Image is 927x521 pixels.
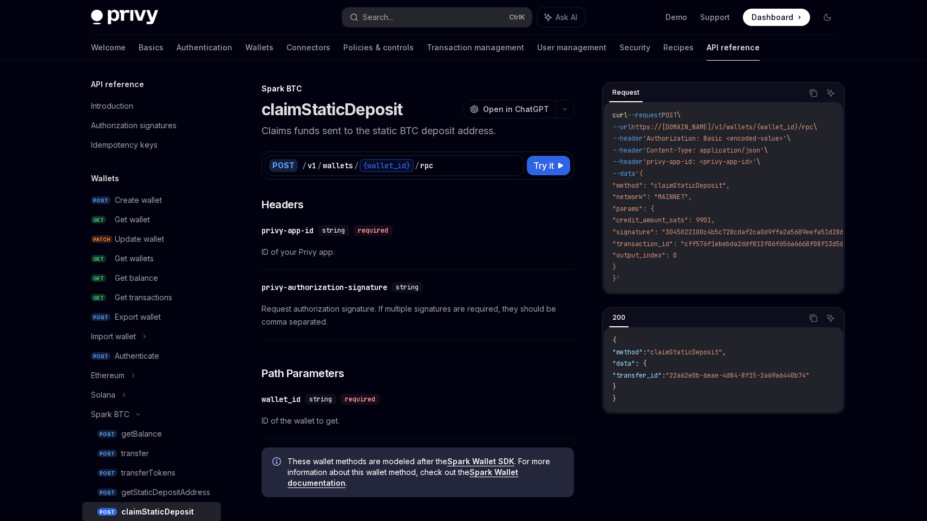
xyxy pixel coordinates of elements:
[262,83,574,94] div: Spark BTC
[707,35,760,61] a: API reference
[91,172,119,185] h5: Wallets
[420,160,433,171] div: rpc
[612,181,730,190] span: "method": "claimStaticDeposit",
[82,463,221,483] a: POSTtransferTokens
[342,8,532,27] button: Search...CtrlK
[97,508,117,516] span: POST
[262,302,574,328] span: Request authorization signature. If multiple signatures are required, they should be comma separa...
[396,283,419,292] span: string
[447,457,514,466] a: Spark Wallet SDK
[82,424,221,444] a: POSTgetBalance
[115,349,159,362] div: Authenticate
[115,272,158,285] div: Get balance
[635,169,643,178] span: '{
[82,96,221,116] a: Introduction
[612,169,635,178] span: --data
[643,348,647,357] span: :
[121,447,149,460] div: transfer
[82,268,221,288] a: GETGet balance
[97,450,117,458] span: POST
[354,225,393,236] div: required
[533,159,554,172] span: Try it
[743,9,810,26] a: Dashboard
[609,86,643,99] div: Request
[91,100,133,113] div: Introduction
[269,159,298,172] div: POST
[628,111,662,120] span: --request
[82,346,221,366] a: POSTAuthenticate
[262,282,387,293] div: privy-authorization-signature
[612,394,616,403] span: }
[91,388,115,401] div: Solana
[308,160,316,171] div: v1
[612,274,620,283] span: }'
[612,205,654,213] span: "params": {
[91,255,106,263] span: GET
[272,457,283,468] svg: Info
[91,369,125,382] div: Ethereum
[82,190,221,210] a: POSTCreate wallet
[91,119,177,132] div: Authorization signatures
[643,134,787,143] span: 'Authorization: Basic <encoded-value>'
[82,116,221,135] a: Authorization signatures
[97,469,117,477] span: POST
[309,395,332,404] span: string
[82,135,221,155] a: Idempotency keys
[91,35,126,61] a: Welcome
[619,35,650,61] a: Security
[612,371,662,380] span: "transfer_id"
[363,11,393,24] div: Search...
[262,394,301,405] div: wallet_id
[262,197,304,212] span: Headers
[537,35,606,61] a: User management
[677,111,681,120] span: \
[91,78,144,91] h5: API reference
[662,111,677,120] span: POST
[91,294,106,302] span: GET
[82,444,221,463] a: POSTtransfer
[787,134,791,143] span: \
[82,288,221,307] a: GETGet transactions
[91,274,106,282] span: GET
[360,159,414,172] div: {wallet_id}
[700,12,730,23] a: Support
[354,160,358,171] div: /
[722,348,726,357] span: ,
[82,249,221,268] a: GETGet wallets
[91,352,110,360] span: POST
[139,35,164,61] a: Basics
[415,160,419,171] div: /
[612,263,616,272] span: }
[97,430,117,438] span: POST
[635,359,647,368] span: : {
[665,12,687,23] a: Demo
[91,196,110,205] span: POST
[115,213,150,226] div: Get wallet
[317,160,322,171] div: /
[643,146,764,155] span: 'Content-Type: application/json'
[115,311,161,324] div: Export wallet
[824,311,838,325] button: Ask AI
[97,489,117,497] span: POST
[612,193,692,201] span: "network": "MAINNET",
[612,157,643,166] span: --header
[262,246,574,259] span: ID of your Privy app.
[631,123,813,131] span: https://[DOMAIN_NAME]/v1/wallets/{wallet_id}/rpc
[91,216,106,224] span: GET
[82,229,221,249] a: PATCHUpdate wallet
[819,9,836,26] button: Toggle dark mode
[262,225,314,236] div: privy-app-id
[91,10,158,25] img: dark logo
[612,216,715,225] span: "credit_amount_sats": 9901,
[663,35,694,61] a: Recipes
[612,382,616,391] span: }
[813,123,817,131] span: \
[752,12,793,23] span: Dashboard
[647,348,722,357] span: "claimStaticDeposit"
[612,146,643,155] span: --header
[115,252,154,265] div: Get wallets
[262,414,574,427] span: ID of the wallet to get.
[91,330,136,343] div: Import wallet
[806,86,820,100] button: Copy the contents from the code block
[82,483,221,502] a: POSTgetStaticDepositAddress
